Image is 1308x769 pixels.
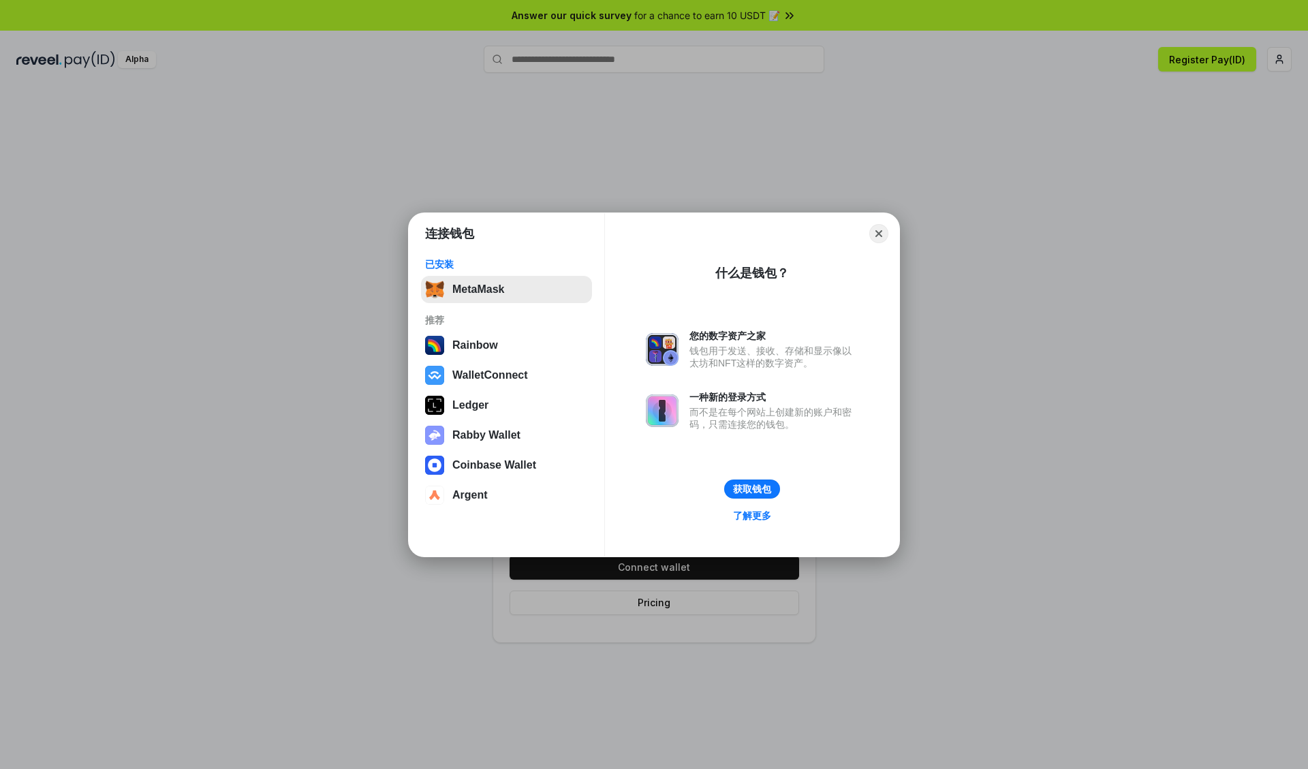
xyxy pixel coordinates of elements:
[689,330,858,342] div: 您的数字资产之家
[425,314,588,326] div: 推荐
[425,366,444,385] img: svg+xml,%3Csvg%20width%3D%2228%22%20height%3D%2228%22%20viewBox%3D%220%200%2028%2028%22%20fill%3D...
[646,394,679,427] img: svg+xml,%3Csvg%20xmlns%3D%22http%3A%2F%2Fwww.w3.org%2F2000%2Fsvg%22%20fill%3D%22none%22%20viewBox...
[421,482,592,509] button: Argent
[452,489,488,501] div: Argent
[724,480,780,499] button: 获取钱包
[425,456,444,475] img: svg+xml,%3Csvg%20width%3D%2228%22%20height%3D%2228%22%20viewBox%3D%220%200%2028%2028%22%20fill%3D...
[421,452,592,479] button: Coinbase Wallet
[733,483,771,495] div: 获取钱包
[425,336,444,355] img: svg+xml,%3Csvg%20width%3D%22120%22%20height%3D%22120%22%20viewBox%3D%220%200%20120%20120%22%20fil...
[421,422,592,449] button: Rabby Wallet
[452,339,498,351] div: Rainbow
[425,258,588,270] div: 已安装
[452,459,536,471] div: Coinbase Wallet
[425,280,444,299] img: svg+xml,%3Csvg%20fill%3D%22none%22%20height%3D%2233%22%20viewBox%3D%220%200%2035%2033%22%20width%...
[425,486,444,505] img: svg+xml,%3Csvg%20width%3D%2228%22%20height%3D%2228%22%20viewBox%3D%220%200%2028%2028%22%20fill%3D...
[452,283,504,296] div: MetaMask
[452,369,528,381] div: WalletConnect
[869,224,888,243] button: Close
[452,429,520,441] div: Rabby Wallet
[452,399,488,411] div: Ledger
[733,509,771,522] div: 了解更多
[425,396,444,415] img: svg+xml,%3Csvg%20xmlns%3D%22http%3A%2F%2Fwww.w3.org%2F2000%2Fsvg%22%20width%3D%2228%22%20height%3...
[725,507,779,524] a: 了解更多
[421,332,592,359] button: Rainbow
[421,392,592,419] button: Ledger
[689,406,858,430] div: 而不是在每个网站上创建新的账户和密码，只需连接您的钱包。
[421,362,592,389] button: WalletConnect
[421,276,592,303] button: MetaMask
[689,345,858,369] div: 钱包用于发送、接收、存储和显示像以太坊和NFT这样的数字资产。
[425,225,474,242] h1: 连接钱包
[646,333,679,366] img: svg+xml,%3Csvg%20xmlns%3D%22http%3A%2F%2Fwww.w3.org%2F2000%2Fsvg%22%20fill%3D%22none%22%20viewBox...
[425,426,444,445] img: svg+xml,%3Csvg%20xmlns%3D%22http%3A%2F%2Fwww.w3.org%2F2000%2Fsvg%22%20fill%3D%22none%22%20viewBox...
[689,391,858,403] div: 一种新的登录方式
[715,265,789,281] div: 什么是钱包？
